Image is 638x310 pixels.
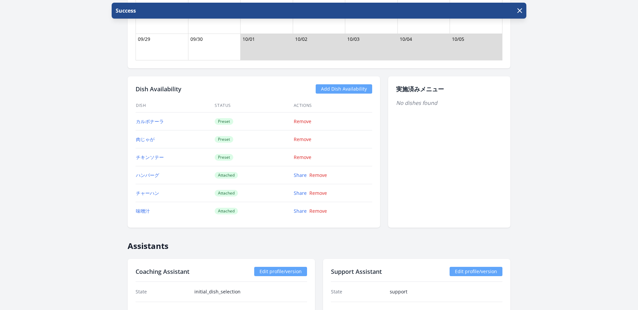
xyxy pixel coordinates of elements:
a: チキンソテー [136,154,164,160]
dd: support [390,288,502,295]
a: Remove [294,118,311,124]
a: Share [294,190,307,196]
a: 味噌汁 [136,208,150,214]
dd: initial_dish_selection [194,288,307,295]
a: Remove [309,172,327,178]
td: 10/05 [450,34,502,60]
a: ハンバーグ [136,172,159,178]
span: Attached [215,190,238,196]
h2: Dish Availability [136,84,181,94]
a: Edit profile/version [254,267,307,276]
a: Remove [294,136,311,142]
th: Dish [136,99,214,113]
dt: State [331,288,384,295]
a: Share [294,172,307,178]
a: カルボナーラ [136,118,164,124]
th: Actions [293,99,372,113]
h2: Assistants [128,236,510,251]
a: Remove [309,190,327,196]
td: 10/03 [345,34,398,60]
a: 肉じゃが [136,136,155,142]
td: 10/01 [241,34,293,60]
td: 10/04 [397,34,450,60]
a: Remove [309,208,327,214]
td: 09/29 [136,34,188,60]
a: Add Dish Availability [316,84,372,94]
p: Success [114,7,136,15]
p: No dishes found [396,99,502,107]
a: Edit profile/version [450,267,502,276]
a: チャーハン [136,190,159,196]
td: 09/30 [188,34,241,60]
dt: State [136,288,189,295]
th: Status [214,99,293,113]
a: Share [294,208,307,214]
span: Preset [215,136,233,143]
h2: Support Assistant [331,267,382,276]
h2: Coaching Assistant [136,267,189,276]
td: 10/02 [293,34,345,60]
span: Attached [215,208,238,214]
span: Preset [215,154,233,161]
a: Remove [294,154,311,160]
span: Preset [215,118,233,125]
span: Attached [215,172,238,179]
h2: 実施済みメニュー [396,84,502,94]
